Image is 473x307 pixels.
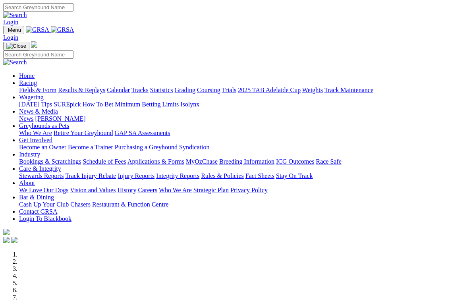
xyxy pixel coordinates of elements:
img: Search [3,12,27,19]
a: Stay On Track [276,172,313,179]
a: Applications & Forms [127,158,184,165]
a: [DATE] Tips [19,101,52,108]
div: Racing [19,87,470,94]
a: Home [19,72,35,79]
a: Schedule of Fees [83,158,126,165]
div: Care & Integrity [19,172,470,180]
a: We Love Our Dogs [19,187,68,193]
a: Tracks [131,87,149,93]
a: Isolynx [180,101,199,108]
a: Purchasing a Greyhound [115,144,178,151]
div: Get Involved [19,144,470,151]
a: Become a Trainer [68,144,113,151]
a: Track Maintenance [324,87,373,93]
button: Toggle navigation [3,42,29,50]
a: Login [3,19,18,25]
a: Race Safe [316,158,341,165]
img: Search [3,59,27,66]
div: About [19,187,470,194]
a: Minimum Betting Limits [115,101,179,108]
a: Industry [19,151,40,158]
a: Careers [138,187,157,193]
a: SUREpick [54,101,81,108]
a: Track Injury Rebate [65,172,116,179]
a: Results & Replays [58,87,105,93]
button: Toggle navigation [3,26,24,34]
a: Stewards Reports [19,172,64,179]
a: Strategic Plan [193,187,229,193]
a: Statistics [150,87,173,93]
a: GAP SA Assessments [115,129,170,136]
a: News & Media [19,108,58,115]
img: logo-grsa-white.png [31,41,37,48]
img: Close [6,43,26,49]
a: Weights [302,87,323,93]
a: Trials [222,87,236,93]
a: MyOzChase [186,158,218,165]
a: Coursing [197,87,220,93]
a: Vision and Values [70,187,116,193]
a: Contact GRSA [19,208,57,215]
a: Become an Owner [19,144,66,151]
a: News [19,115,33,122]
a: Bar & Dining [19,194,54,201]
a: Bookings & Scratchings [19,158,81,165]
a: Wagering [19,94,44,100]
a: Chasers Restaurant & Function Centre [70,201,168,208]
div: News & Media [19,115,470,122]
a: Privacy Policy [230,187,268,193]
a: Fields & Form [19,87,56,93]
a: Login [3,34,18,41]
a: About [19,180,35,186]
div: Bar & Dining [19,201,470,208]
a: Rules & Policies [201,172,244,179]
img: facebook.svg [3,237,10,243]
div: Greyhounds as Pets [19,129,470,137]
span: Menu [8,27,21,33]
a: Login To Blackbook [19,215,71,222]
div: Wagering [19,101,470,108]
img: logo-grsa-white.png [3,229,10,235]
div: Industry [19,158,470,165]
a: Grading [175,87,195,93]
a: Who We Are [159,187,192,193]
a: Care & Integrity [19,165,61,172]
img: twitter.svg [11,237,17,243]
a: Racing [19,79,37,86]
input: Search [3,50,73,59]
a: Cash Up Your Club [19,201,69,208]
a: Syndication [179,144,209,151]
a: ICG Outcomes [276,158,314,165]
img: GRSA [51,26,74,33]
a: Integrity Reports [156,172,199,179]
img: GRSA [26,26,49,33]
a: [PERSON_NAME] [35,115,85,122]
a: History [117,187,136,193]
a: How To Bet [83,101,114,108]
input: Search [3,3,73,12]
a: Injury Reports [118,172,154,179]
a: Get Involved [19,137,52,143]
a: Calendar [107,87,130,93]
a: Retire Your Greyhound [54,129,113,136]
a: Who We Are [19,129,52,136]
a: Greyhounds as Pets [19,122,69,129]
a: Fact Sheets [245,172,274,179]
a: 2025 TAB Adelaide Cup [238,87,301,93]
a: Breeding Information [219,158,274,165]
